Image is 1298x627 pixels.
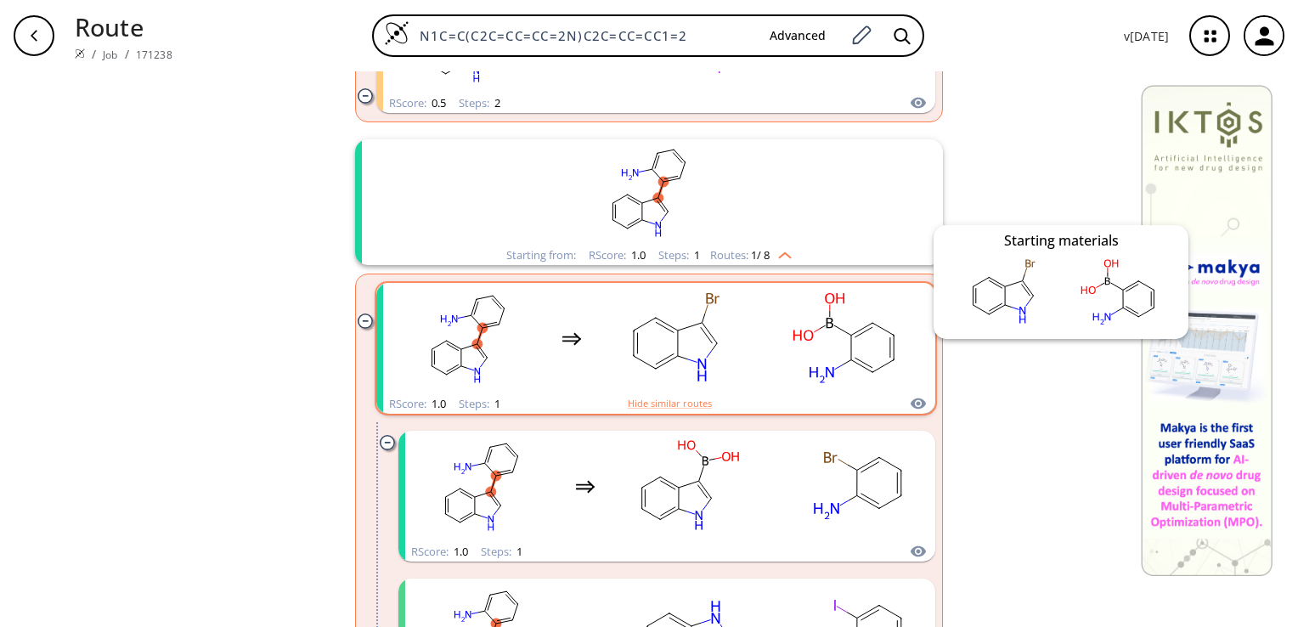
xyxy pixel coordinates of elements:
[481,546,522,557] div: Steps :
[612,433,765,539] svg: OB(O)c1c[nH]c2ccccc12
[392,285,545,392] svg: Nc1ccccc1-c1c[nH]c2ccccc12
[409,27,756,44] input: Enter SMILES
[459,398,500,410] div: Steps :
[459,98,500,109] div: Steps :
[506,250,576,261] div: Starting from:
[952,254,1054,330] svg: Brc1c[nH]c2ccccc12
[428,139,870,246] svg: Nc1ccccc1-c1c[nH]c2ccccc12
[492,95,500,110] span: 2
[710,250,792,261] div: Routes:
[1141,85,1273,576] img: Banner
[405,433,558,539] svg: Nc1ccccc1-c1c[nH]c2ccccc12
[1068,254,1170,330] svg: Nc1ccccc1B(O)O
[770,246,792,259] img: Up
[103,48,117,62] a: Job
[429,396,446,411] span: 1.0
[136,48,172,62] a: 171238
[389,98,446,109] div: RScore :
[769,285,922,392] svg: Nc1ccccc1B(O)O
[411,546,468,557] div: RScore :
[514,544,522,559] span: 1
[629,247,646,263] span: 1.0
[389,398,446,410] div: RScore :
[75,48,85,59] img: Spaya logo
[782,433,935,539] svg: Nc1ccccc1Br
[751,250,770,261] span: 1 / 8
[1004,234,1119,247] div: Starting material s
[589,250,646,261] div: RScore :
[429,95,446,110] span: 0.5
[691,247,700,263] span: 1
[75,8,172,45] p: Route
[492,396,500,411] span: 1
[599,285,752,392] svg: Brc1c[nH]c2ccccc12
[756,20,839,52] button: Advanced
[384,20,409,46] img: Logo Spaya
[451,544,468,559] span: 1.0
[658,250,700,261] div: Steps :
[92,45,96,63] li: /
[1124,27,1169,45] p: v [DATE]
[125,45,129,63] li: /
[628,396,712,411] button: Hide similar routes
